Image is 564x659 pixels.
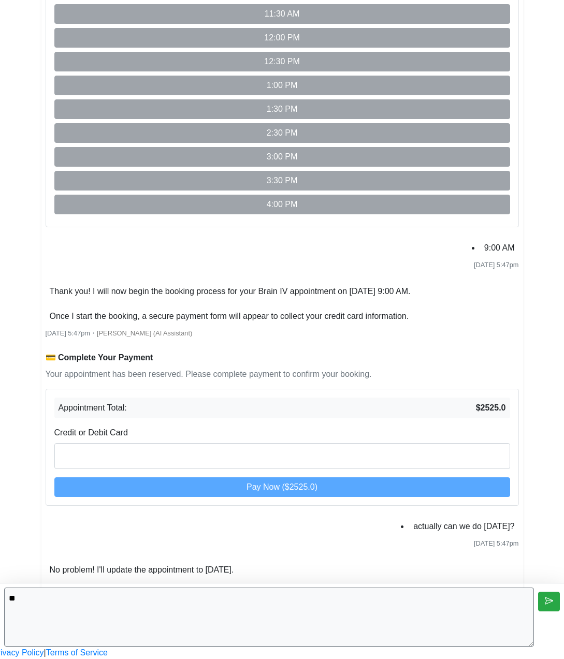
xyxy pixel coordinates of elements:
div: 💳 Complete Your Payment [46,352,519,364]
button: 1:00 PM [54,76,510,95]
span: Appointment Total: [59,402,127,414]
button: 2:30 PM [54,123,510,143]
p: Your appointment has been reserved. Please complete payment to confirm your booking. [46,368,519,380]
iframe: Secure card payment input frame [60,449,504,459]
strong: $2525.0 [476,402,506,414]
button: Pay Now ($2525.0) [54,477,510,497]
li: 9:00 AM [480,240,519,256]
button: 3:00 PM [54,147,510,167]
button: 12:00 PM [54,28,510,48]
label: Credit or Debit Card [54,427,128,439]
li: No problem! I'll update the appointment to [DATE]. Which time works best for you on that day? [46,562,238,603]
span: Pay Now ($2525.0) [247,482,317,491]
li: actually can we do [DATE]? [409,518,518,535]
button: 11:30 AM [54,4,510,24]
button: 3:30 PM [54,171,510,191]
button: 1:30 PM [54,99,510,119]
span: [PERSON_NAME] (AI Assistant) [97,329,192,337]
small: ・ [46,329,193,337]
span: [DATE] 5:47pm [46,329,91,337]
span: [DATE] 5:47pm [474,539,519,547]
button: 4:00 PM [54,195,510,214]
button: 12:30 PM [54,52,510,71]
span: [DATE] 5:47pm [474,261,519,269]
li: Thank you! I will now begin the booking process for your Brain IV appointment on [DATE] 9:00 AM. ... [46,283,415,325]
